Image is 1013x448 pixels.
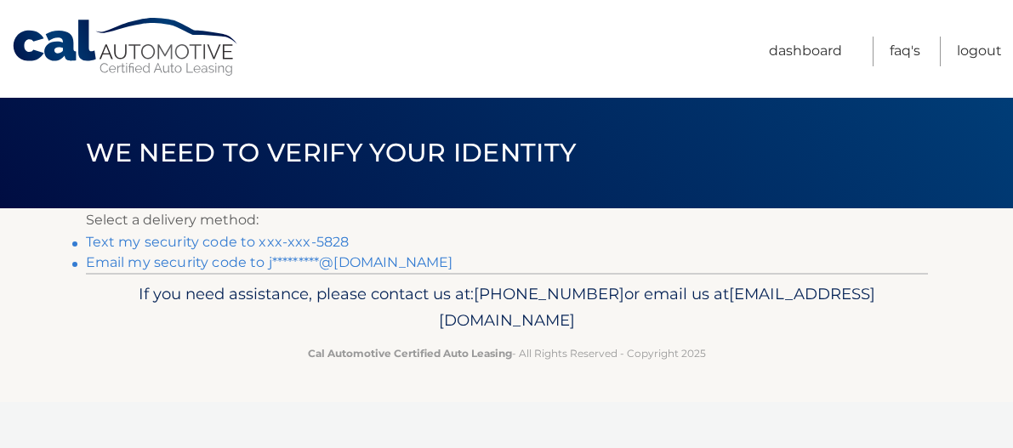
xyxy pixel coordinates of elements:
a: FAQ's [890,37,920,66]
p: - All Rights Reserved - Copyright 2025 [97,344,917,362]
strong: Cal Automotive Certified Auto Leasing [308,347,512,360]
a: Dashboard [769,37,842,66]
a: Text my security code to xxx-xxx-5828 [86,234,350,250]
span: We need to verify your identity [86,137,577,168]
p: Select a delivery method: [86,208,928,232]
p: If you need assistance, please contact us at: or email us at [97,281,917,335]
span: [PHONE_NUMBER] [474,284,624,303]
a: Logout [957,37,1002,66]
a: Cal Automotive [11,17,241,77]
a: Email my security code to j*********@[DOMAIN_NAME] [86,254,453,270]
